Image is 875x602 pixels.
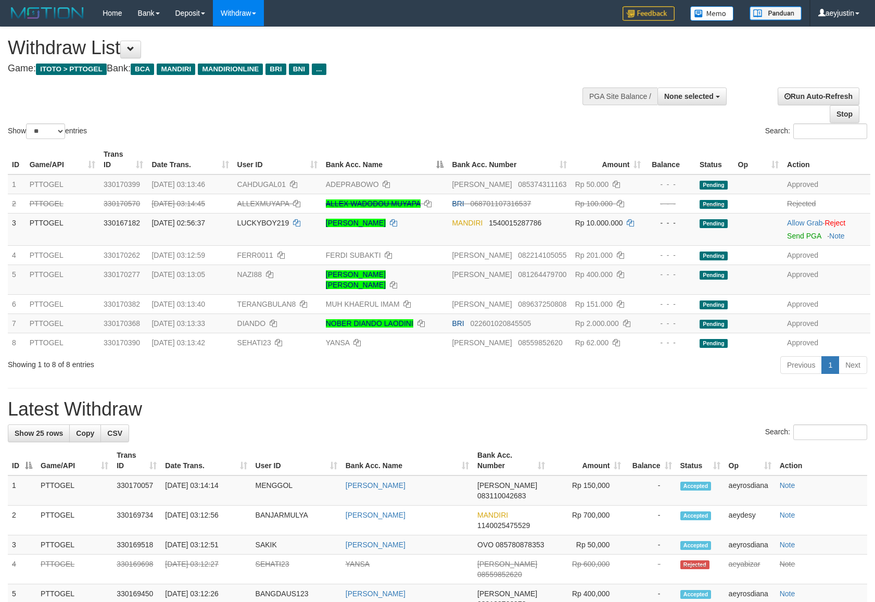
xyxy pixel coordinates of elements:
[157,64,195,75] span: MANDIRI
[496,541,544,549] span: Copy 085780878353 to clipboard
[452,270,512,279] span: [PERSON_NAME]
[104,300,140,308] span: 330170382
[477,521,530,530] span: Copy 1140025475529 to clipboard
[776,446,867,475] th: Action
[700,252,728,260] span: Pending
[104,219,140,227] span: 330167182
[237,251,273,259] span: FERR0011
[104,338,140,347] span: 330170390
[8,245,26,265] td: 4
[8,64,573,74] h4: Game: Bank:
[26,294,99,313] td: PTTOGEL
[477,541,493,549] span: OVO
[8,145,26,174] th: ID
[625,475,676,506] td: -
[112,506,161,535] td: 330169734
[112,475,161,506] td: 330170057
[649,179,691,190] div: - - -
[15,429,63,437] span: Show 25 rows
[346,511,405,519] a: [PERSON_NAME]
[36,64,107,75] span: ITOTO > PTTOGEL
[680,590,712,599] span: Accepted
[680,541,712,550] span: Accepted
[625,446,676,475] th: Balance: activate to sort column ascending
[477,511,508,519] span: MANDIRI
[477,590,537,598] span: [PERSON_NAME]
[518,270,566,279] span: Copy 081264479700 to clipboard
[518,251,566,259] span: Copy 082214105055 to clipboard
[8,194,26,213] td: 2
[251,506,341,535] td: BANJARMULYA
[549,555,625,584] td: Rp 600,000
[8,333,26,352] td: 8
[151,251,205,259] span: [DATE] 03:12:59
[8,475,36,506] td: 1
[839,356,867,374] a: Next
[700,271,728,280] span: Pending
[695,145,734,174] th: Status
[161,555,251,584] td: [DATE] 03:12:27
[36,555,112,584] td: PTTOGEL
[251,475,341,506] td: MENGGOL
[26,123,65,139] select: Showentries
[575,251,613,259] span: Rp 201.000
[676,446,725,475] th: Status: activate to sort column ascending
[793,123,867,139] input: Search:
[582,87,657,105] div: PGA Site Balance /
[649,299,691,309] div: - - -
[251,535,341,555] td: SAKIK
[765,424,867,440] label: Search:
[783,145,870,174] th: Action
[69,424,101,442] a: Copy
[237,180,286,189] span: CAHDUGAL01
[99,145,147,174] th: Trans ID: activate to sort column ascending
[549,535,625,555] td: Rp 50,000
[8,535,36,555] td: 3
[112,446,161,475] th: Trans ID: activate to sort column ascending
[151,338,205,347] span: [DATE] 03:13:42
[700,181,728,190] span: Pending
[787,232,821,240] a: Send PGA
[8,265,26,294] td: 5
[326,199,421,208] a: ALLEX WADODOU MUYAPA
[734,145,783,174] th: Op: activate to sort column ascending
[341,446,473,475] th: Bank Acc. Name: activate to sort column ascending
[549,506,625,535] td: Rp 700,000
[8,294,26,313] td: 6
[36,475,112,506] td: PTTOGEL
[783,265,870,294] td: Approved
[452,199,464,208] span: BRI
[452,180,512,189] span: [PERSON_NAME]
[575,300,613,308] span: Rp 151.000
[649,250,691,260] div: - - -
[725,555,776,584] td: aeyabizar
[649,198,691,209] div: - - -
[549,446,625,475] th: Amount: activate to sort column ascending
[783,313,870,333] td: Approved
[8,5,87,21] img: MOTION_logo.png
[700,219,728,228] span: Pending
[473,446,549,475] th: Bank Acc. Number: activate to sort column ascending
[26,213,99,245] td: PTTOGEL
[161,446,251,475] th: Date Trans.: activate to sort column ascending
[326,270,386,289] a: [PERSON_NAME] [PERSON_NAME]
[8,424,70,442] a: Show 25 rows
[237,319,265,328] span: DIANDO
[649,269,691,280] div: - - -
[36,535,112,555] td: PTTOGEL
[518,338,563,347] span: Copy 08559852620 to clipboard
[725,446,776,475] th: Op: activate to sort column ascending
[780,590,795,598] a: Note
[477,570,522,579] span: Copy 08559852620 to clipboard
[104,270,140,279] span: 330170277
[829,232,845,240] a: Note
[161,535,251,555] td: [DATE] 03:12:51
[477,481,537,490] span: [PERSON_NAME]
[477,492,526,500] span: Copy 083110042683 to clipboard
[237,219,289,227] span: LUCKYBOY219
[104,180,140,189] span: 330170399
[549,475,625,506] td: Rp 150,000
[575,199,613,208] span: Rp 100.000
[680,482,712,491] span: Accepted
[750,6,802,20] img: panduan.png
